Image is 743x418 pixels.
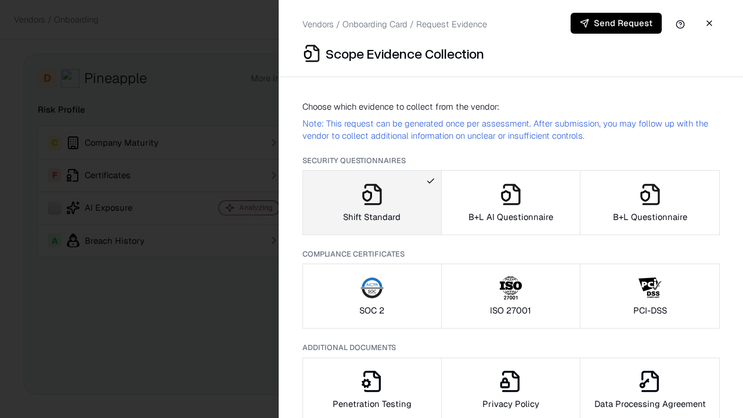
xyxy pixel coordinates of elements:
button: SOC 2 [302,264,442,329]
button: Send Request [571,13,662,34]
p: Data Processing Agreement [594,398,706,410]
p: Penetration Testing [333,398,412,410]
p: SOC 2 [359,304,384,316]
p: Note: This request can be generated once per assessment. After submission, you may follow up with... [302,117,720,142]
p: B+L Questionnaire [613,211,687,223]
p: Choose which evidence to collect from the vendor: [302,100,720,113]
p: Shift Standard [343,211,401,223]
button: ISO 27001 [441,264,581,329]
button: B+L AI Questionnaire [441,170,581,235]
p: ISO 27001 [490,304,531,316]
button: Shift Standard [302,170,442,235]
p: Additional Documents [302,343,720,352]
p: Compliance Certificates [302,249,720,259]
p: Security Questionnaires [302,156,720,165]
p: Vendors / Onboarding Card / Request Evidence [302,18,487,30]
button: PCI-DSS [580,264,720,329]
p: B+L AI Questionnaire [468,211,553,223]
p: Scope Evidence Collection [326,44,484,63]
button: B+L Questionnaire [580,170,720,235]
p: PCI-DSS [633,304,667,316]
p: Privacy Policy [482,398,539,410]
